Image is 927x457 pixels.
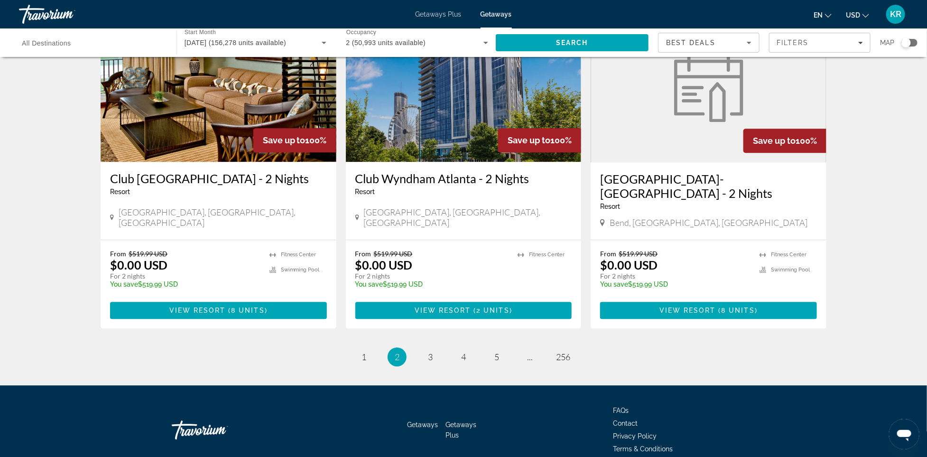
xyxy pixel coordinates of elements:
a: Club [GEOGRAPHIC_DATA] - 2 Nights [110,171,327,186]
span: Search [556,39,588,47]
span: Start Month [185,29,216,36]
button: Filters [769,33,871,53]
span: 2 [395,352,399,362]
span: [DATE] (156,278 units available) [185,39,287,47]
span: You save [355,280,383,288]
a: Getaways [481,10,512,18]
span: 8 units [721,307,755,314]
button: Change language [814,8,832,22]
span: $519.99 USD [374,250,413,258]
a: Travorium [19,2,114,27]
button: Search [496,34,649,51]
span: $519.99 USD [619,250,658,258]
a: [GEOGRAPHIC_DATA]-[GEOGRAPHIC_DATA] - 2 Nights [600,172,817,200]
span: Resort [355,188,375,196]
span: You save [110,280,138,288]
span: 5 [494,352,499,362]
span: Swimming Pool [771,267,810,273]
span: Bend, [GEOGRAPHIC_DATA], [GEOGRAPHIC_DATA] [610,217,807,228]
a: WorldMark Bend-Seventh Mountain Resort - 2 Nights [591,10,826,162]
span: [GEOGRAPHIC_DATA], [GEOGRAPHIC_DATA], [GEOGRAPHIC_DATA] [119,207,327,228]
a: Club Wyndham Great Smokies Lodge - 2 Nights [101,10,336,162]
p: For 2 nights [600,272,750,280]
a: Terms & Conditions [613,445,673,453]
span: All Destinations [22,39,71,47]
button: User Menu [883,4,908,24]
span: Fitness Center [771,252,806,258]
div: 100% [253,128,336,152]
span: Best Deals [666,39,715,47]
a: Getaways Plus [446,421,477,439]
span: 2 units [476,307,510,314]
span: From [600,250,616,258]
span: Save up to [508,135,550,145]
p: $0.00 USD [355,258,413,272]
span: Fitness Center [529,252,565,258]
span: $519.99 USD [129,250,167,258]
img: Club Wyndham Atlanta - 2 Nights [346,10,582,162]
button: View Resort(8 units) [110,302,327,319]
a: Privacy Policy [613,432,657,440]
button: View Resort(8 units) [600,302,817,319]
span: ( ) [471,307,512,314]
span: Save up to [753,136,796,146]
input: Select destination [22,37,164,49]
iframe: Button to launch messaging window [889,419,919,449]
a: FAQs [613,407,629,414]
span: Resort [600,203,620,210]
span: KR [890,9,901,19]
button: Change currency [846,8,869,22]
span: Occupancy [346,29,376,36]
span: 256 [556,352,570,362]
p: $519.99 USD [600,280,750,288]
span: Resort [110,188,130,196]
span: 8 units [231,307,265,314]
div: 100% [743,129,826,153]
span: View Resort [415,307,471,314]
mat-select: Sort by [666,37,751,48]
img: WorldMark Bend-Seventh Mountain Resort - 2 Nights [668,51,749,122]
a: Getaways Plus [416,10,462,18]
span: View Resort [659,307,715,314]
p: For 2 nights [110,272,260,280]
span: ... [527,352,533,362]
p: For 2 nights [355,272,509,280]
a: Getaways [408,421,438,429]
h3: Club Wyndham Atlanta - 2 Nights [355,171,572,186]
p: $0.00 USD [110,258,167,272]
span: USD [846,11,860,19]
span: View Resort [169,307,225,314]
span: Swimming Pool [281,267,320,273]
span: ( ) [715,307,758,314]
span: 4 [461,352,466,362]
p: $519.99 USD [110,280,260,288]
a: Contact [613,420,638,427]
button: View Resort(2 units) [355,302,572,319]
span: From [355,250,371,258]
span: ( ) [225,307,268,314]
p: $0.00 USD [600,258,658,272]
span: Map [880,36,894,49]
span: 2 (50,993 units available) [346,39,426,47]
span: Filters [777,39,809,47]
span: [GEOGRAPHIC_DATA], [GEOGRAPHIC_DATA], [GEOGRAPHIC_DATA] [364,207,572,228]
span: en [814,11,823,19]
nav: Pagination [101,347,826,366]
span: 3 [428,352,433,362]
span: Fitness Center [281,252,316,258]
span: You save [600,280,628,288]
span: Save up to [263,135,306,145]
